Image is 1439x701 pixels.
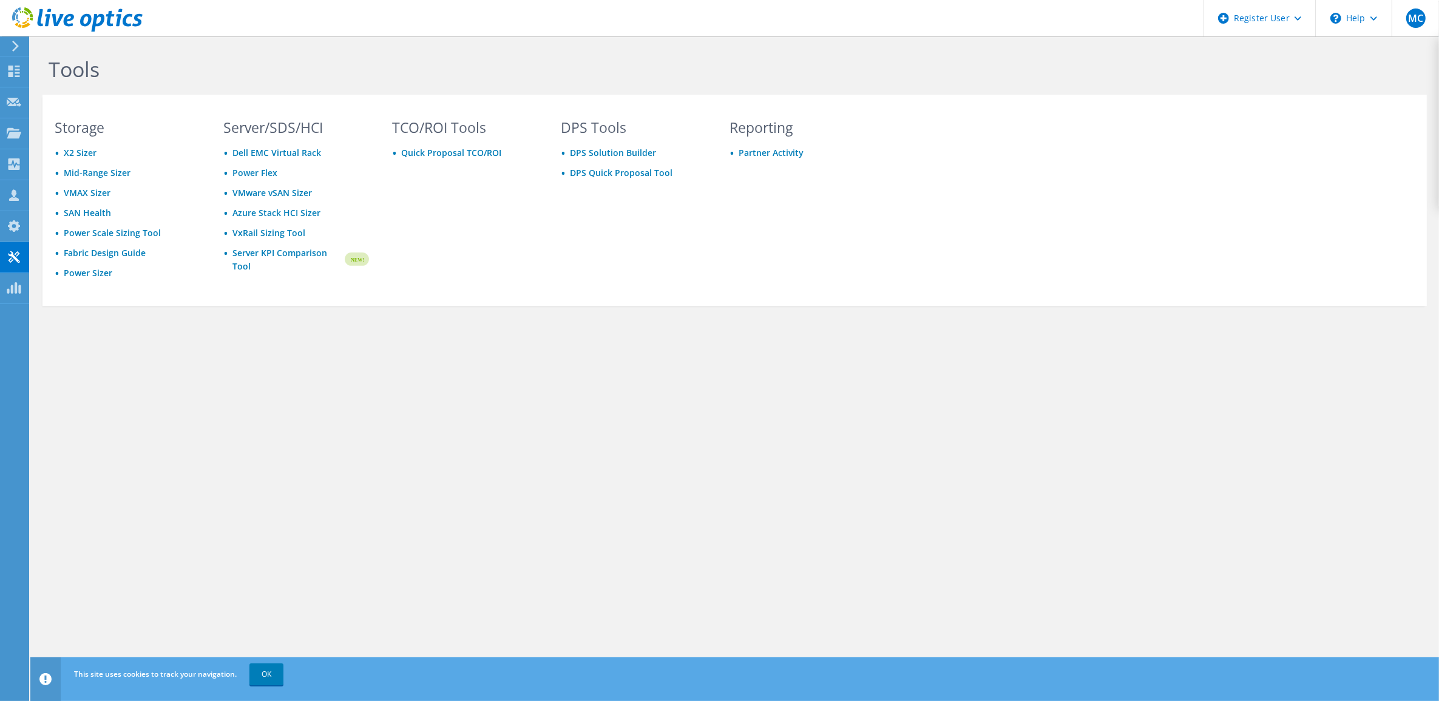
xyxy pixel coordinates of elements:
h3: Storage [55,121,200,134]
a: VxRail Sizing Tool [232,227,305,239]
h1: Tools [49,56,868,82]
a: SAN Health [64,207,111,218]
a: DPS Solution Builder [570,147,656,158]
a: X2 Sizer [64,147,96,158]
img: new-badge.svg [343,245,369,274]
a: VMware vSAN Sizer [232,187,312,198]
svg: \n [1330,13,1341,24]
a: Power Sizer [64,267,112,279]
a: DPS Quick Proposal Tool [570,167,672,178]
span: MC [1406,8,1426,28]
h3: Server/SDS/HCI [223,121,369,134]
a: Fabric Design Guide [64,247,146,259]
a: Power Scale Sizing Tool [64,227,161,239]
a: Quick Proposal TCO/ROI [401,147,501,158]
a: Server KPI Comparison Tool [232,246,343,273]
a: Partner Activity [739,147,804,158]
a: Mid-Range Sizer [64,167,130,178]
a: Dell EMC Virtual Rack [232,147,321,158]
a: VMAX Sizer [64,187,110,198]
a: Power Flex [232,167,277,178]
a: OK [249,663,283,685]
span: This site uses cookies to track your navigation. [74,669,237,679]
h3: DPS Tools [561,121,706,134]
a: Azure Stack HCI Sizer [232,207,320,218]
h3: TCO/ROI Tools [392,121,538,134]
h3: Reporting [730,121,875,134]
